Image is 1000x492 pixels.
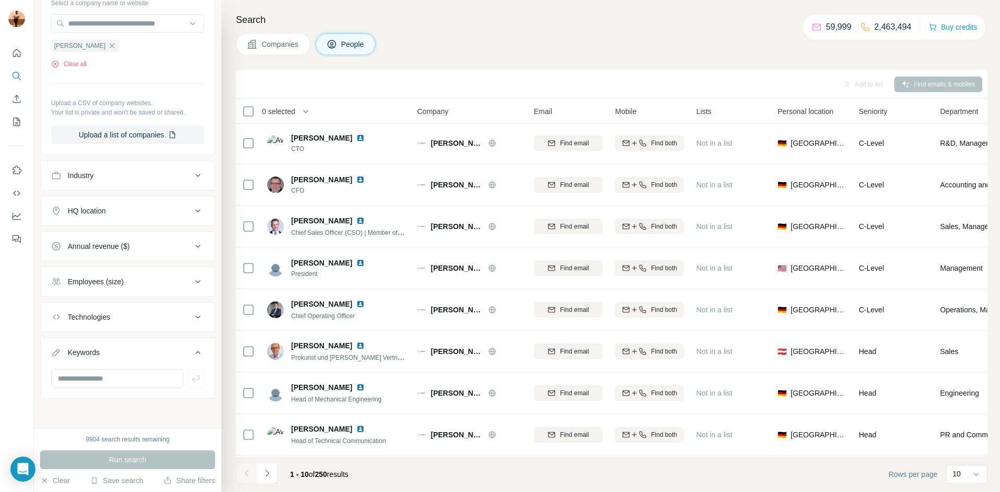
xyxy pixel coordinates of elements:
[534,177,603,193] button: Find email
[534,219,603,234] button: Find email
[267,176,284,193] img: Avatar
[8,230,25,248] button: Feedback
[696,264,732,272] span: Not in a list
[41,163,215,188] button: Industry
[560,263,589,273] span: Find email
[560,222,589,231] span: Find email
[778,106,833,117] span: Personal location
[291,228,455,236] span: Chief Sales Officer (CSO) | Member of the Executive Board
[874,21,911,33] p: 2,463,494
[696,181,732,189] span: Not in a list
[356,383,365,392] img: LinkedIn logo
[534,260,603,276] button: Find email
[291,382,352,393] span: [PERSON_NAME]
[615,427,684,443] button: Find both
[778,180,786,190] span: 🇩🇪
[696,106,711,117] span: Lists
[791,430,846,440] span: [GEOGRAPHIC_DATA]
[290,470,309,478] span: 1 - 10
[8,44,25,62] button: Quick start
[315,470,327,478] span: 250
[859,222,884,231] span: C-Level
[615,302,684,318] button: Find both
[431,305,483,315] span: [PERSON_NAME]
[431,430,483,440] span: [PERSON_NAME]
[417,139,426,147] img: Logo of Stober
[696,347,732,356] span: Not in a list
[534,106,552,117] span: Email
[560,347,589,356] span: Find email
[651,138,677,148] span: Find both
[236,12,988,27] h4: Search
[791,180,846,190] span: [GEOGRAPHIC_DATA]
[41,305,215,330] button: Technologies
[291,186,377,195] span: CFO
[615,260,684,276] button: Find both
[560,305,589,314] span: Find email
[68,312,110,322] div: Technologies
[291,269,377,279] span: President
[534,385,603,401] button: Find email
[291,144,377,154] span: CTO
[10,457,35,482] div: Open Intercom Messenger
[696,139,732,147] span: Not in a list
[356,425,365,433] img: LinkedIn logo
[51,98,204,108] p: Upload a CSV of company websites.
[41,234,215,259] button: Annual revenue ($)
[356,134,365,142] img: LinkedIn logo
[291,216,352,226] span: [PERSON_NAME]
[68,276,123,287] div: Employees (size)
[929,20,977,34] button: Buy credits
[356,300,365,308] img: LinkedIn logo
[68,206,106,216] div: HQ location
[826,21,852,33] p: 59,999
[696,306,732,314] span: Not in a list
[417,222,426,231] img: Logo of Stober
[953,469,961,479] p: 10
[267,135,284,152] img: Avatar
[68,347,99,358] div: Keywords
[651,430,677,439] span: Find both
[41,198,215,223] button: HQ location
[291,437,386,445] span: Head of Technical Communication
[417,264,426,272] img: Logo of Stober
[267,385,284,401] img: Avatar
[534,302,603,318] button: Find email
[778,346,786,357] span: 🇦🇹
[651,180,677,190] span: Find both
[615,385,684,401] button: Find both
[431,138,483,148] span: [PERSON_NAME]
[651,263,677,273] span: Find both
[560,388,589,398] span: Find email
[696,222,732,231] span: Not in a list
[696,389,732,397] span: Not in a list
[86,435,170,444] div: 9904 search results remaining
[778,388,786,398] span: 🇩🇪
[417,389,426,397] img: Logo of Stober
[859,139,884,147] span: C-Level
[291,353,513,361] span: Prokurist und [PERSON_NAME] Vertriebsniederlassung [GEOGRAPHIC_DATA]
[54,41,106,51] span: [PERSON_NAME]
[431,346,483,357] span: [PERSON_NAME]
[8,67,25,85] button: Search
[778,221,786,232] span: 🇩🇪
[791,263,846,273] span: [GEOGRAPHIC_DATA]
[940,388,979,398] span: Engineering
[615,135,684,151] button: Find both
[859,389,876,397] span: Head
[356,217,365,225] img: LinkedIn logo
[8,112,25,131] button: My lists
[257,463,278,484] button: Navigate to next page
[859,347,876,356] span: Head
[8,10,25,27] img: Avatar
[417,181,426,189] img: Logo of Stober
[791,388,846,398] span: [GEOGRAPHIC_DATA]
[791,138,846,148] span: [GEOGRAPHIC_DATA]
[267,426,284,443] img: Avatar
[164,475,215,486] button: Share filters
[262,106,295,117] span: 0 selected
[267,218,284,235] img: Avatar
[291,174,352,185] span: [PERSON_NAME]
[291,312,355,320] span: Chief Operating Officer
[8,207,25,225] button: Dashboard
